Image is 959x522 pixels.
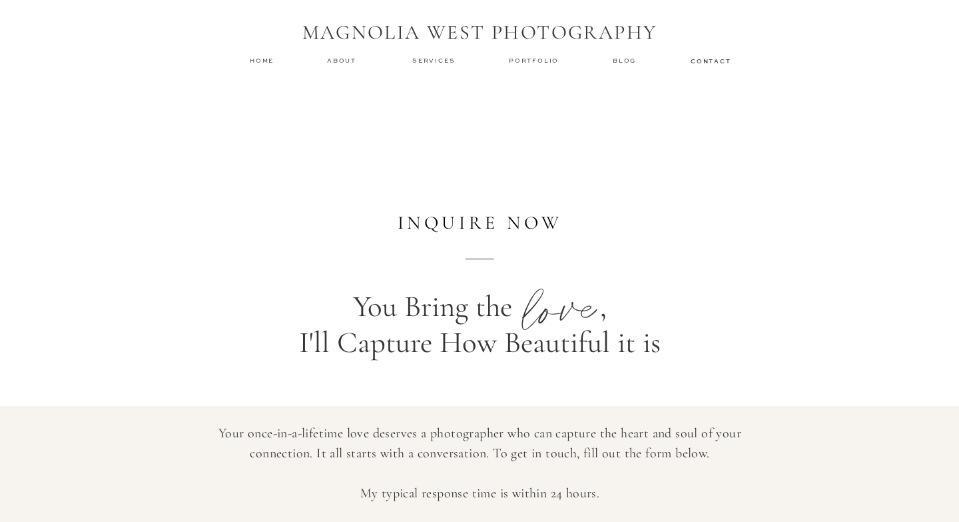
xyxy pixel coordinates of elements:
[153,289,806,371] p: You Bring the , I'll Capture How Beautiful it is
[293,21,666,46] h1: MAGNOLIA WEST PHOTOGRAPHY
[613,56,639,65] a: Blog
[691,57,729,65] a: contact
[186,423,774,495] p: Your once-in-a-lifetime love deserves a photographer who can capture the heart and soul of your c...
[378,212,581,234] h2: inquire now
[250,56,275,65] a: home
[509,56,561,65] a: Portfolio
[412,56,457,65] a: services
[519,259,608,344] p: love
[327,56,360,65] a: about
